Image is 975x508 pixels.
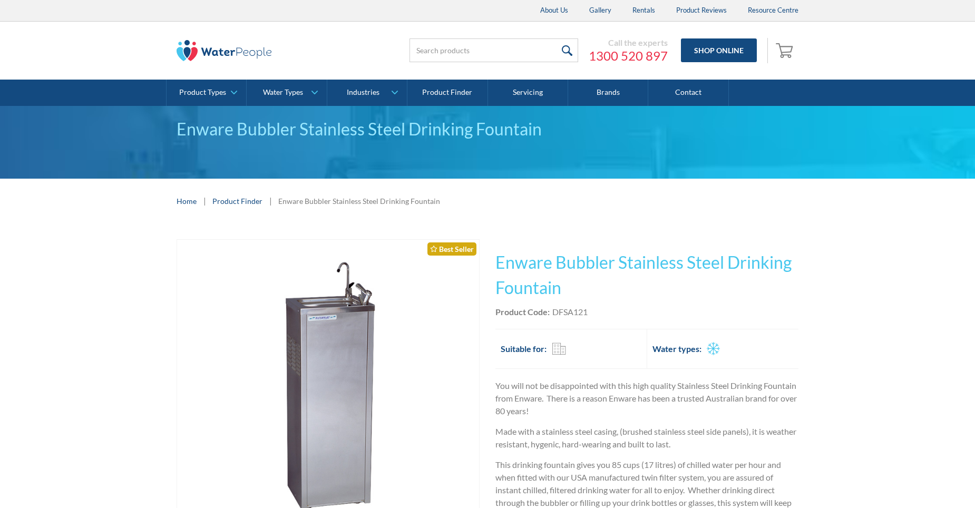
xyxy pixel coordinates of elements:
a: Servicing [488,80,568,106]
a: 1300 520 897 [589,48,668,64]
div: Water Types [263,88,303,97]
input: Search products [409,38,578,62]
div: Enware Bubbler Stainless Steel Drinking Fountain [177,116,798,142]
p: Made with a stainless steel casing, (brushed stainless steel side panels), it is weather resistan... [495,425,798,451]
div: Call the experts [589,37,668,48]
p: You will not be disappointed with this high quality Stainless Steel Drinking Fountain from Enware... [495,379,798,417]
div: Industries [347,88,379,97]
img: The Water People [177,40,271,61]
h2: Water types: [652,343,701,355]
h1: Enware Bubbler Stainless Steel Drinking Fountain [495,250,798,300]
a: Brands [568,80,648,106]
div: Enware Bubbler Stainless Steel Drinking Fountain [278,196,440,207]
a: Product Types [167,80,246,106]
a: Open empty cart [773,38,798,63]
a: Contact [648,80,728,106]
a: Product Finder [407,80,487,106]
a: Home [177,196,197,207]
div: | [202,194,207,207]
div: | [268,194,273,207]
a: Product Finder [212,196,262,207]
a: Water Types [247,80,326,106]
div: Best Seller [427,242,476,256]
a: Shop Online [681,38,757,62]
strong: Product Code: [495,307,550,317]
h2: Suitable for: [501,343,547,355]
img: shopping cart [776,42,796,58]
div: DFSA121 [552,306,588,318]
a: Industries [327,80,407,106]
div: Product Types [179,88,226,97]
